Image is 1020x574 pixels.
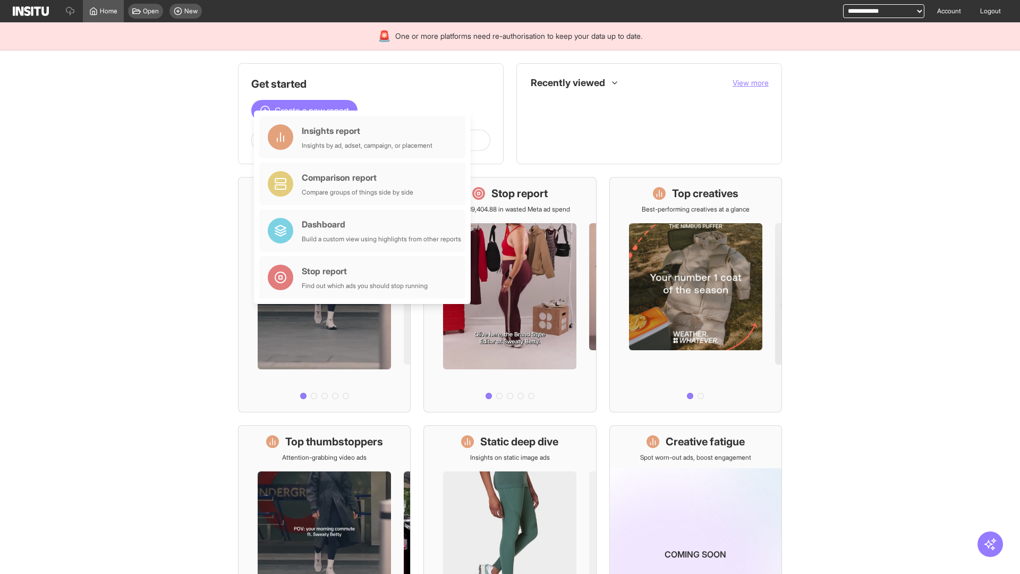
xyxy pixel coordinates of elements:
[302,188,413,197] div: Compare groups of things side by side
[302,265,428,277] div: Stop report
[642,205,750,214] p: Best-performing creatives at a glance
[184,7,198,15] span: New
[491,186,548,201] h1: Stop report
[285,434,383,449] h1: Top thumbstoppers
[143,7,159,15] span: Open
[302,141,432,150] div: Insights by ad, adset, campaign, or placement
[238,177,411,412] a: What's live nowSee all active ads instantly
[733,78,769,87] span: View more
[251,77,490,91] h1: Get started
[470,453,550,462] p: Insights on static image ads
[450,205,570,214] p: Save £19,404.88 in wasted Meta ad spend
[282,453,367,462] p: Attention-grabbing video ads
[378,29,391,44] div: 🚨
[275,104,349,117] span: Create a new report
[302,124,432,137] div: Insights report
[480,434,558,449] h1: Static deep dive
[733,78,769,88] button: View more
[302,171,413,184] div: Comparison report
[302,218,461,231] div: Dashboard
[423,177,596,412] a: Stop reportSave £19,404.88 in wasted Meta ad spend
[395,31,642,41] span: One or more platforms need re-authorisation to keep your data up to date.
[302,235,461,243] div: Build a custom view using highlights from other reports
[609,177,782,412] a: Top creativesBest-performing creatives at a glance
[251,100,358,121] button: Create a new report
[302,282,428,290] div: Find out which ads you should stop running
[672,186,738,201] h1: Top creatives
[100,7,117,15] span: Home
[13,6,49,16] img: Logo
